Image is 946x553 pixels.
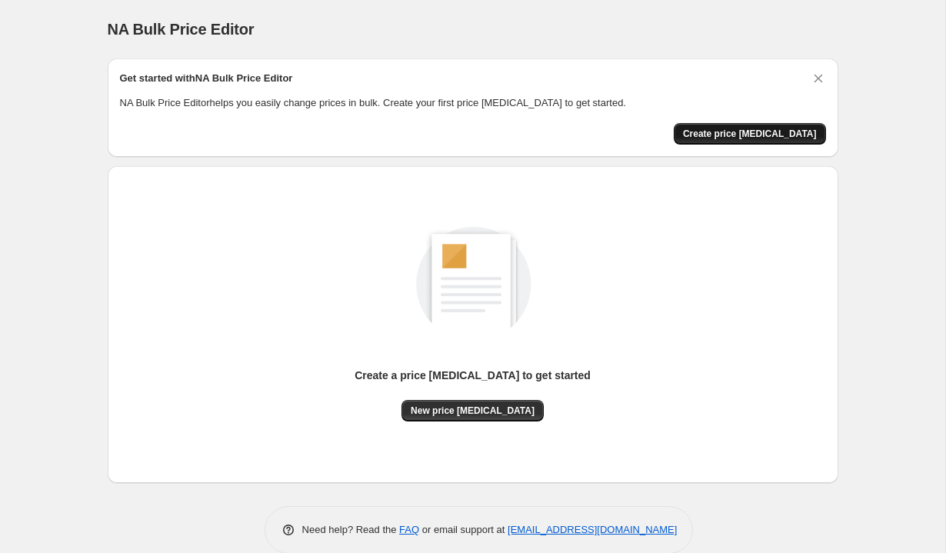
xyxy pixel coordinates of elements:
[811,71,826,86] button: Dismiss card
[674,123,826,145] button: Create price change job
[683,128,817,140] span: Create price [MEDICAL_DATA]
[401,400,544,421] button: New price [MEDICAL_DATA]
[108,21,255,38] span: NA Bulk Price Editor
[399,524,419,535] a: FAQ
[302,524,400,535] span: Need help? Read the
[355,368,591,383] p: Create a price [MEDICAL_DATA] to get started
[411,405,535,417] span: New price [MEDICAL_DATA]
[120,95,826,111] p: NA Bulk Price Editor helps you easily change prices in bulk. Create your first price [MEDICAL_DAT...
[508,524,677,535] a: [EMAIL_ADDRESS][DOMAIN_NAME]
[120,71,293,86] h2: Get started with NA Bulk Price Editor
[419,524,508,535] span: or email support at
